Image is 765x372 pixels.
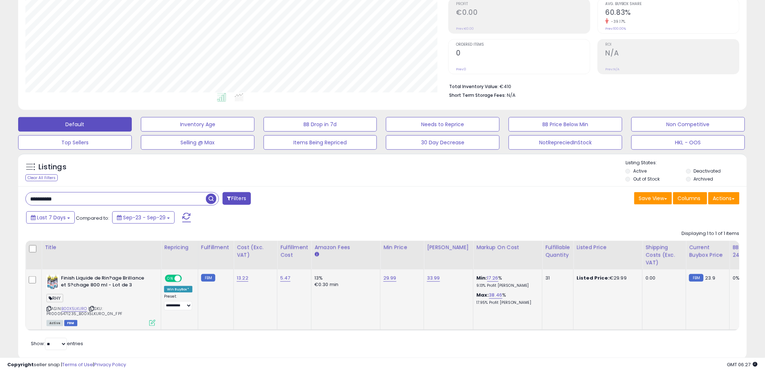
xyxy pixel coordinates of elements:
[94,361,126,368] a: Privacy Policy
[476,274,487,281] b: Min:
[383,274,396,282] a: 29.99
[18,135,132,150] button: Top Sellers
[46,275,155,325] div: ASIN:
[476,292,489,298] b: Max:
[46,320,63,326] span: All listings currently available for purchase on Amazon
[606,67,620,71] small: Prev: N/A
[264,135,377,150] button: Items Being Repriced
[456,43,590,47] span: Ordered Items
[476,244,539,251] div: Markup on Cost
[62,361,93,368] a: Terms of Use
[476,292,537,305] div: %
[631,117,745,132] button: Non Competitive
[705,274,716,281] span: 23.9
[112,211,175,224] button: Sep-23 - Sep-29
[18,117,132,132] button: Default
[64,320,77,326] span: FBM
[509,135,622,150] button: NotRepreciedInStock
[626,160,747,166] p: Listing States:
[727,361,758,368] span: 2025-10-7 06:27 GMT
[678,195,701,202] span: Columns
[606,43,739,47] span: ROI
[223,192,251,205] button: Filters
[280,244,308,259] div: Fulfillment Cost
[606,8,739,18] h2: 60.83%
[456,49,590,59] h2: 0
[545,244,570,259] div: Fulfillable Quantity
[141,135,255,150] button: Selling @ Max
[646,244,683,266] div: Shipping Costs (Exc. VAT)
[201,244,231,251] div: Fulfillment
[577,274,610,281] b: Listed Price:
[314,251,319,258] small: Amazon Fees.
[606,2,739,6] span: Avg. Buybox Share
[76,215,109,222] span: Compared to:
[545,275,568,281] div: 31
[141,117,255,132] button: Inventory Age
[264,117,377,132] button: BB Drop in 7d
[37,214,66,221] span: Last 7 Days
[166,276,175,282] span: ON
[164,294,192,310] div: Preset:
[733,244,759,259] div: BB Share 24h.
[38,162,66,172] h5: Listings
[473,241,542,269] th: The percentage added to the cost of goods (COGS) that forms the calculator for Min & Max prices.
[507,92,516,99] span: N/A
[61,306,87,312] a: B00X5LKURO
[237,274,248,282] a: 13.22
[181,276,192,282] span: OFF
[46,306,122,317] span: | SKU: PR0005471235_B00X5LKURO_0N_FPF
[682,230,740,237] div: Displaying 1 to 1 of 1 items
[633,168,647,174] label: Active
[314,281,375,288] div: €0.30 min
[694,168,721,174] label: Deactivated
[689,274,703,282] small: FBM
[634,192,672,204] button: Save View
[449,83,499,90] b: Total Inventory Value:
[386,117,500,132] button: Needs to Reprice
[577,275,637,281] div: €29.99
[476,275,537,288] div: %
[46,294,63,302] span: RHY
[383,244,421,251] div: Min Price
[314,244,377,251] div: Amazon Fees
[708,192,740,204] button: Actions
[314,275,375,281] div: 13%
[7,361,34,368] strong: Copyright
[25,174,58,181] div: Clear All Filters
[476,300,537,305] p: 17.95% Profit [PERSON_NAME]
[487,274,499,282] a: 17.26
[164,244,195,251] div: Repricing
[456,26,474,31] small: Prev: €0.00
[45,244,158,251] div: Title
[386,135,500,150] button: 30 Day Decrease
[237,244,274,259] div: Cost (Exc. VAT)
[733,275,757,281] div: 0%
[164,286,192,293] div: Win BuyBox *
[7,361,126,368] div: seller snap | |
[689,244,727,259] div: Current Buybox Price
[694,176,713,182] label: Archived
[456,8,590,18] h2: €0.00
[631,135,745,150] button: HKL - OOS
[456,67,467,71] small: Prev: 0
[123,214,166,221] span: Sep-23 - Sep-29
[456,2,590,6] span: Profit
[26,211,75,224] button: Last 7 Days
[449,92,506,98] b: Short Term Storage Fees:
[449,82,734,90] li: €410
[606,49,739,59] h2: N/A
[427,274,440,282] a: 33.99
[476,283,537,288] p: 9.13% Profit [PERSON_NAME]
[61,275,149,290] b: Finish Liquide de Rin?age Brillance et S?chage 800 ml - Lot de 3
[646,275,680,281] div: 0.00
[31,340,83,347] span: Show: entries
[489,292,502,299] a: 38.46
[201,274,215,282] small: FBM
[280,274,290,282] a: 5.47
[427,244,470,251] div: [PERSON_NAME]
[609,19,626,24] small: -39.17%
[46,275,59,289] img: 51rK-w2uOfL._SL40_.jpg
[577,244,639,251] div: Listed Price
[606,26,626,31] small: Prev: 100.00%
